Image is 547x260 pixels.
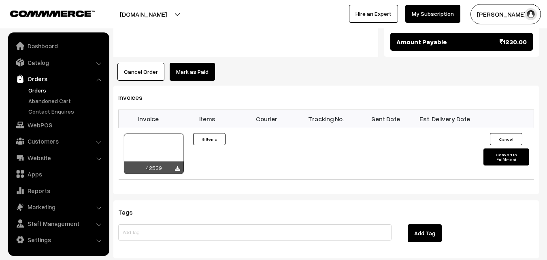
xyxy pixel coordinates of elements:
[117,63,164,81] button: Cancel Order
[10,134,106,148] a: Customers
[170,63,215,81] a: Mark as Paid
[10,11,95,17] img: COMMMERCE
[490,133,522,145] button: Cancel
[396,37,447,47] span: Amount Payable
[10,150,106,165] a: Website
[415,110,475,128] th: Est. Delivery Date
[10,71,106,86] a: Orders
[118,208,143,216] span: Tags
[408,224,442,242] button: Add Tag
[10,118,106,132] a: WebPOS
[118,224,392,241] input: Add Tag
[26,97,106,105] a: Abandoned Cart
[10,216,106,231] a: Staff Management
[10,55,106,70] a: Catalog
[525,8,537,20] img: user
[10,200,106,214] a: Marketing
[118,93,152,101] span: Invoices
[10,183,106,198] a: Reports
[237,110,297,128] th: Courier
[470,4,541,24] button: [PERSON_NAME] s…
[26,86,106,95] a: Orders
[178,110,237,128] th: Items
[296,110,356,128] th: Tracking No.
[349,5,398,23] a: Hire an Expert
[92,4,195,24] button: [DOMAIN_NAME]
[405,5,460,23] a: My Subscription
[10,39,106,53] a: Dashboard
[10,8,81,18] a: COMMMERCE
[356,110,415,128] th: Sent Date
[10,167,106,181] a: Apps
[124,161,184,174] div: 42539
[483,148,529,165] button: Convert to Fulfilment
[10,232,106,247] a: Settings
[26,107,106,116] a: Contact Enquires
[119,110,178,128] th: Invoice
[193,133,226,145] button: 8 Items
[500,37,527,47] span: 1230.00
